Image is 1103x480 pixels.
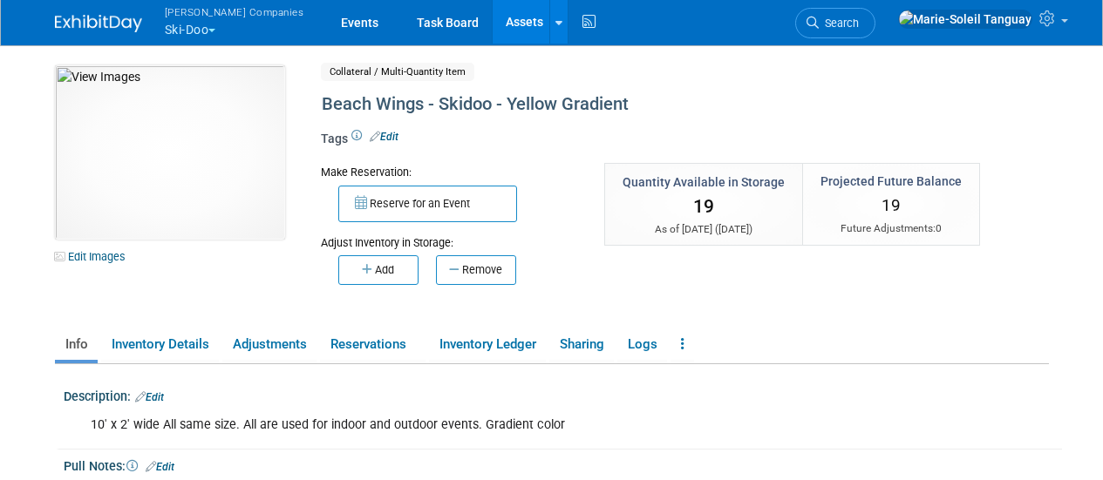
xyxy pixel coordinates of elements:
span: Search [819,17,859,30]
a: Inventory Ledger [429,329,546,360]
a: Sharing [549,329,614,360]
a: Search [795,8,875,38]
div: 10' x 2' wide All same size. All are used for indoor and outdoor events. Gradient color [78,408,869,443]
a: Edit [370,131,398,143]
a: Edit [146,461,174,473]
div: Future Adjustments: [820,221,962,236]
div: Projected Future Balance [820,172,962,190]
a: Reservations [320,329,426,360]
div: Beach Wings - Skidoo - Yellow Gradient [316,89,975,120]
span: 19 [882,195,901,215]
div: Quantity Available in Storage [623,173,785,191]
a: Adjustments [222,329,317,360]
a: Logs [617,329,667,360]
span: [DATE] [718,223,749,235]
span: Collateral / Multi-Quantity Item [321,63,474,81]
div: Pull Notes: [64,453,1062,476]
button: Remove [436,255,516,285]
div: Tags [321,130,975,159]
img: View Images [55,65,285,240]
a: Edit [135,391,164,403]
div: Make Reservation: [321,163,578,180]
a: Info [55,329,98,360]
div: Adjust Inventory in Storage: [321,222,578,251]
span: 19 [693,196,714,217]
span: [PERSON_NAME] Companies [165,3,304,21]
button: Reserve for an Event [338,186,517,222]
button: Add [338,255,419,285]
a: Inventory Details [101,329,219,360]
span: 0 [936,222,942,234]
a: Edit Images [55,246,133,267]
img: Marie-Soleil Tanguay [898,10,1032,29]
img: ExhibitDay [55,15,142,32]
div: As of [DATE] ( ) [623,222,785,237]
div: Description: [64,383,1062,406]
